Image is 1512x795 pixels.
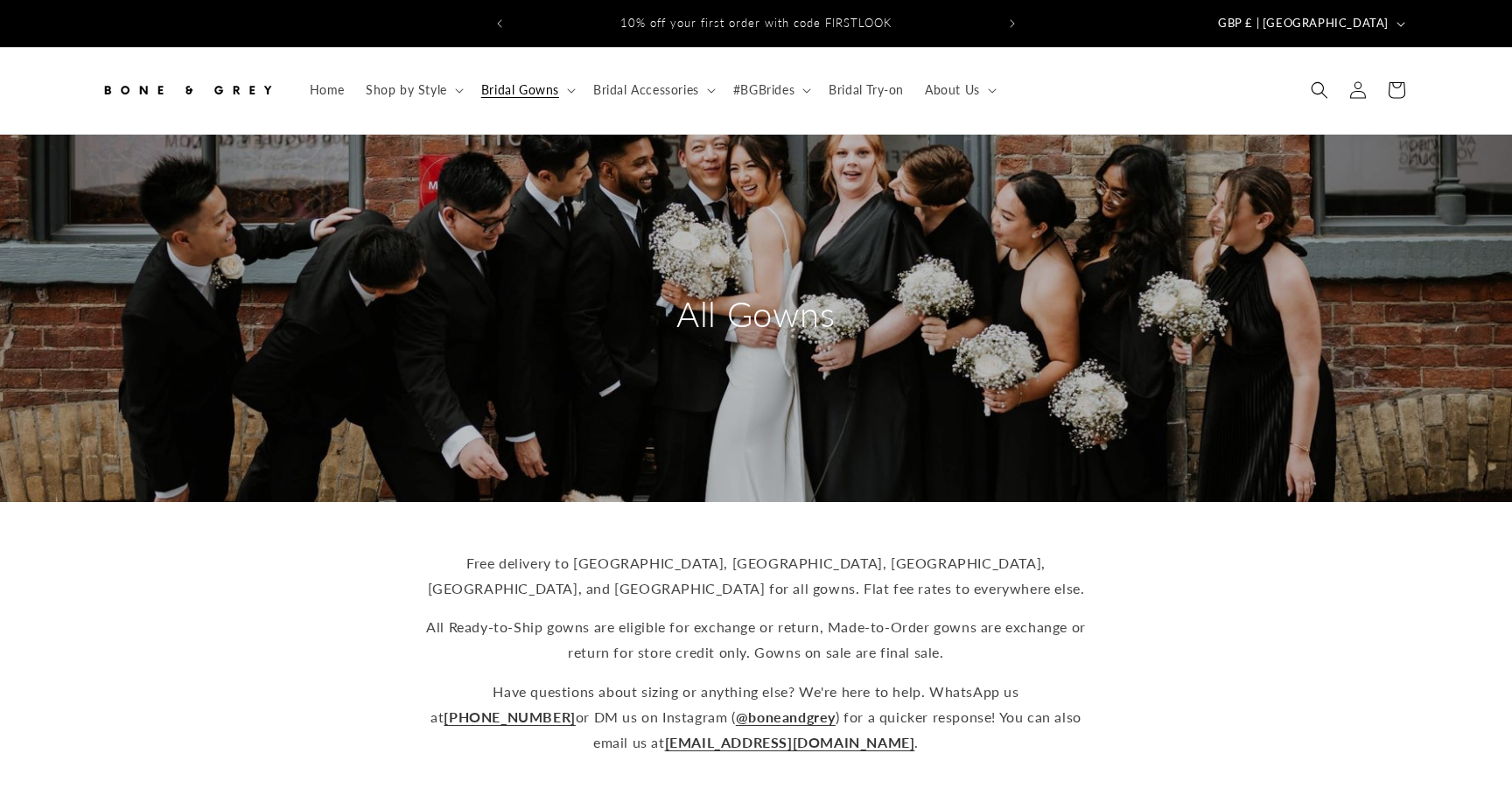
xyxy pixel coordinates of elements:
[620,16,892,30] span: 10% off your first order with code FIRSTLOOK
[480,7,519,40] button: Previous announcement
[94,65,282,116] a: Bone and Grey Bridal
[733,82,794,98] span: #BGBrides
[665,734,915,750] a: [EMAIL_ADDRESS][DOMAIN_NAME]
[736,708,836,725] a: @boneandgrey
[471,72,583,108] summary: Bridal Gowns
[310,82,345,98] span: Home
[723,72,818,108] summary: #BGBrides
[299,72,355,108] a: Home
[415,551,1097,602] p: Free delivery to [GEOGRAPHIC_DATA], [GEOGRAPHIC_DATA], [GEOGRAPHIC_DATA], [GEOGRAPHIC_DATA], and ...
[818,72,914,108] a: Bridal Try-on
[415,680,1097,755] p: Have questions about sizing or anything else? We're here to help. WhatsApp us at or DM us on Inst...
[593,82,699,98] span: Bridal Accessories
[914,72,1004,108] summary: About Us
[1207,7,1412,40] button: GBP £ | [GEOGRAPHIC_DATA]
[925,82,980,98] span: About Us
[481,82,559,98] span: Bridal Gowns
[590,291,922,337] h2: All Gowns
[444,708,575,725] a: [PHONE_NUMBER]
[355,72,471,108] summary: Shop by Style
[415,615,1097,666] p: All Ready-to-Ship gowns are eligible for exchange or return, Made-to-Order gowns are exchange or ...
[366,82,447,98] span: Shop by Style
[100,71,275,109] img: Bone and Grey Bridal
[829,82,904,98] span: Bridal Try-on
[993,7,1032,40] button: Next announcement
[1218,15,1389,32] span: GBP £ | [GEOGRAPHIC_DATA]
[1300,71,1339,109] summary: Search
[583,72,723,108] summary: Bridal Accessories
